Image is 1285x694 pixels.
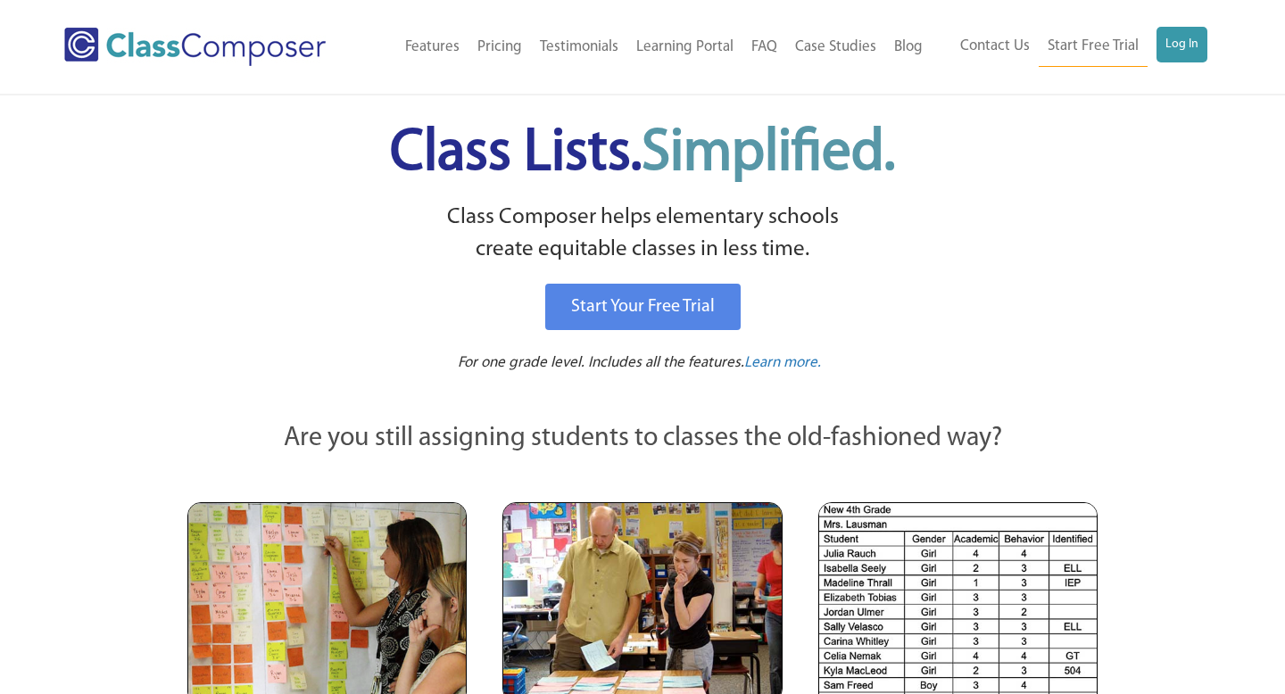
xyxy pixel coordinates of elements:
[627,28,742,67] a: Learning Portal
[742,28,786,67] a: FAQ
[531,28,627,67] a: Testimonials
[744,352,821,375] a: Learn more.
[187,419,1098,459] p: Are you still assigning students to classes the old-fashioned way?
[468,28,531,67] a: Pricing
[1039,27,1148,67] a: Start Free Trial
[390,125,895,183] span: Class Lists.
[396,28,468,67] a: Features
[545,284,741,330] a: Start Your Free Trial
[64,28,326,66] img: Class Composer
[786,28,885,67] a: Case Studies
[458,355,744,370] span: For one grade level. Includes all the features.
[932,27,1207,67] nav: Header Menu
[367,28,932,67] nav: Header Menu
[642,125,895,183] span: Simplified.
[185,202,1100,267] p: Class Composer helps elementary schools create equitable classes in less time.
[1156,27,1207,62] a: Log In
[571,298,715,316] span: Start Your Free Trial
[951,27,1039,66] a: Contact Us
[744,355,821,370] span: Learn more.
[885,28,932,67] a: Blog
